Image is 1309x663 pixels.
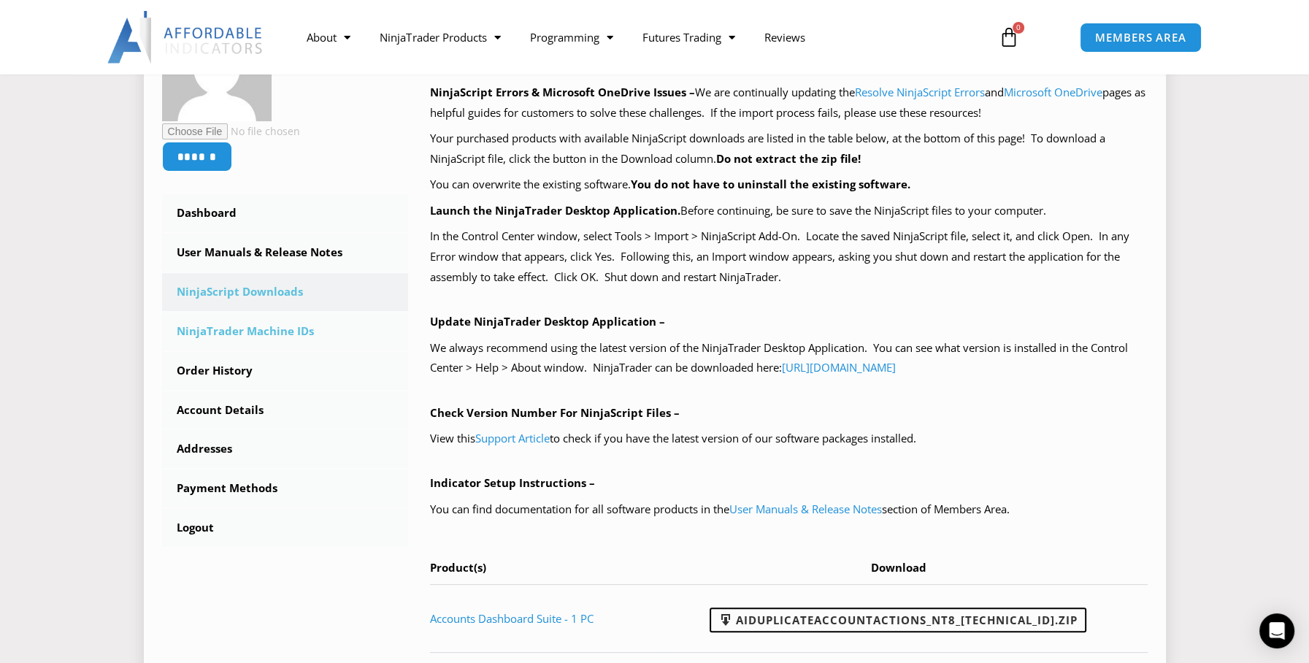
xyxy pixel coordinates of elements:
[430,226,1148,288] p: In the Control Center window, select Tools > Import > NinjaScript Add-On. Locate the saved NinjaS...
[162,470,409,507] a: Payment Methods
[430,175,1148,195] p: You can overwrite the existing software.
[162,391,409,429] a: Account Details
[430,429,1148,449] p: View this to check if you have the latest version of our software packages installed.
[430,203,680,218] b: Launch the NinjaTrader Desktop Application.
[162,430,409,468] a: Addresses
[430,314,665,329] b: Update NinjaTrader Desktop Application –
[1095,32,1186,43] span: MEMBERS AREA
[1259,613,1294,648] div: Open Intercom Messenger
[162,194,409,547] nav: Account pages
[430,475,595,490] b: Indicator Setup Instructions –
[430,85,695,99] b: NinjaScript Errors & Microsoft OneDrive Issues –
[631,177,910,191] b: You do not have to uninstall the existing software.
[430,611,594,626] a: Accounts Dashboard Suite - 1 PC
[430,129,1148,169] p: Your purchased products with available NinjaScript downloads are listed in the table below, at th...
[430,405,680,420] b: Check Version Number For NinjaScript Files –
[430,338,1148,379] p: We always recommend using the latest version of the NinjaTrader Desktop Application. You can see ...
[430,201,1148,221] p: Before continuing, be sure to save the NinjaScript files to your computer.
[855,85,985,99] a: Resolve NinjaScript Errors
[716,151,861,166] b: Do not extract the zip file!
[162,352,409,390] a: Order History
[1013,22,1024,34] span: 0
[365,20,515,54] a: NinjaTrader Products
[1004,85,1102,99] a: Microsoft OneDrive
[107,11,264,64] img: LogoAI | Affordable Indicators – NinjaTrader
[162,234,409,272] a: User Manuals & Release Notes
[162,313,409,350] a: NinjaTrader Machine IDs
[749,20,819,54] a: Reviews
[292,20,981,54] nav: Menu
[430,499,1148,520] p: You can find documentation for all software products in the section of Members Area.
[782,360,896,375] a: [URL][DOMAIN_NAME]
[871,560,926,575] span: Download
[162,509,409,547] a: Logout
[627,20,749,54] a: Futures Trading
[729,502,882,516] a: User Manuals & Release Notes
[1080,23,1202,53] a: MEMBERS AREA
[292,20,365,54] a: About
[475,431,550,445] a: Support Article
[515,20,627,54] a: Programming
[710,608,1086,632] a: AIDuplicateAccountActions_NT8_[TECHNICAL_ID].zip
[162,273,409,311] a: NinjaScript Downloads
[430,83,1148,123] p: We are continually updating the and pages as helpful guides for customers to solve these challeng...
[162,194,409,232] a: Dashboard
[430,560,486,575] span: Product(s)
[977,16,1041,58] a: 0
